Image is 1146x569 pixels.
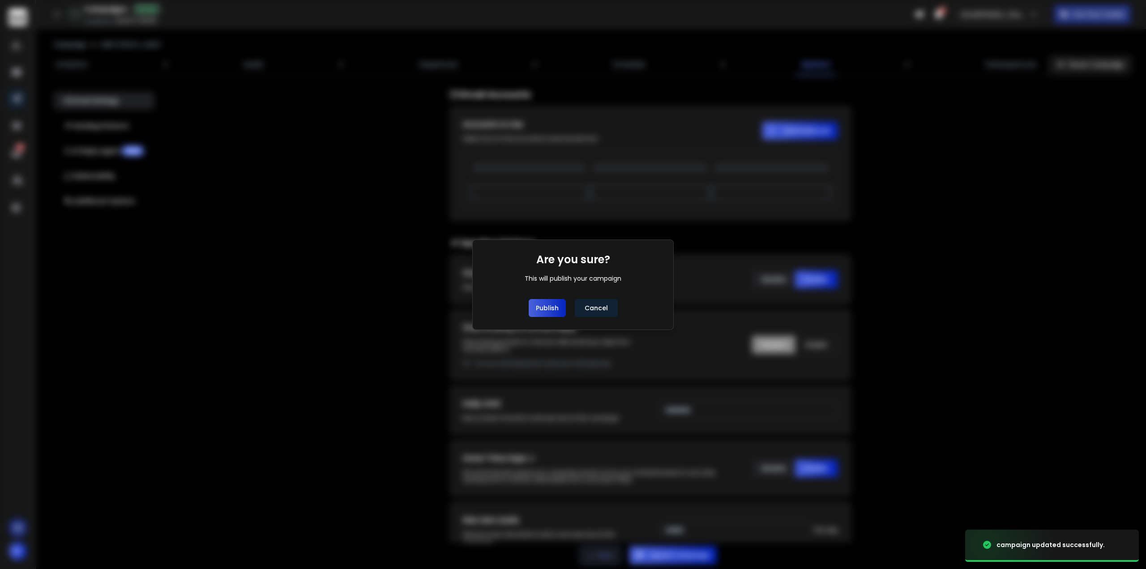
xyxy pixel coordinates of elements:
button: Publish [529,299,566,317]
button: Cancel [575,299,618,317]
h1: Are you sure? [536,252,610,267]
div: This will publish your campaign [525,274,621,283]
div: campaign updated successfully. [996,540,1105,549]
